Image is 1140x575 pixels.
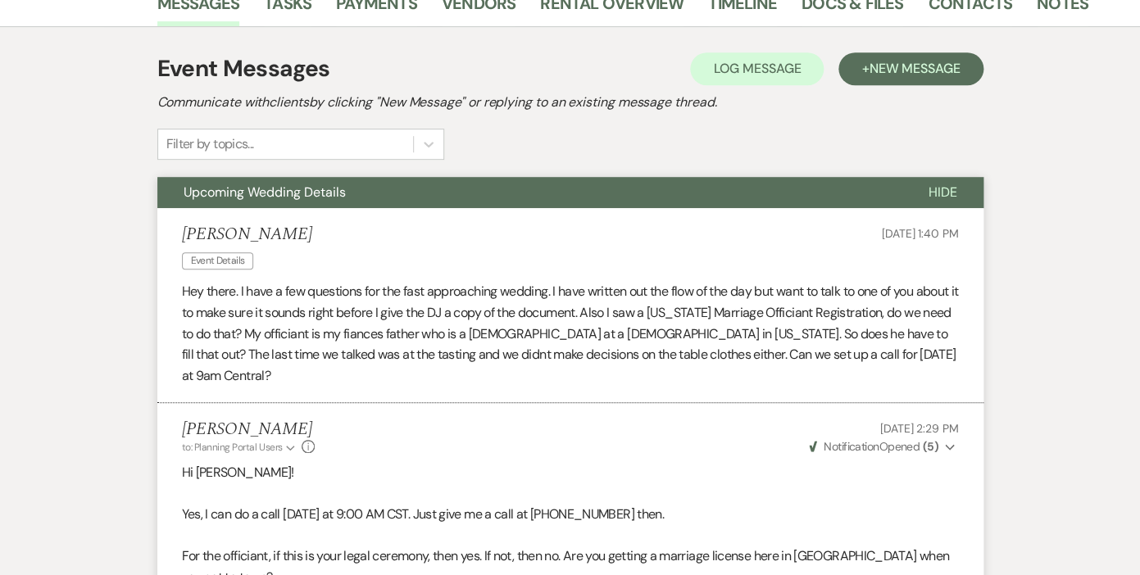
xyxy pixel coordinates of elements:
span: Event Details [182,252,254,269]
p: Hey there. I have a few questions for the fast approaching wedding. I have written out the flow o... [182,281,959,386]
h5: [PERSON_NAME] [182,224,312,245]
h2: Communicate with clients by clicking "New Message" or replying to an existing message thread. [157,93,983,112]
button: NotificationOpened (5) [806,438,959,455]
button: Log Message [690,52,824,85]
span: [DATE] 2:29 PM [879,421,958,436]
p: Hi [PERSON_NAME]! [182,462,959,483]
h1: Event Messages [157,52,330,86]
span: Notification [824,439,879,454]
span: Opened [809,439,938,454]
p: Yes, I can do a call [DATE] at 9:00 AM CST. Just give me a call at [PHONE_NUMBER] then. [182,504,959,525]
button: Hide [902,177,983,208]
span: to: Planning Portal Users [182,441,283,454]
button: Upcoming Wedding Details [157,177,902,208]
span: Log Message [713,60,801,77]
button: +New Message [838,52,983,85]
span: New Message [869,60,960,77]
span: Upcoming Wedding Details [184,183,346,201]
div: Filter by topics... [166,134,254,154]
button: to: Planning Portal Users [182,440,298,455]
span: Hide [929,183,957,201]
h5: [PERSON_NAME] [182,419,316,440]
span: [DATE] 1:40 PM [881,226,958,241]
strong: ( 5 ) [922,439,938,454]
